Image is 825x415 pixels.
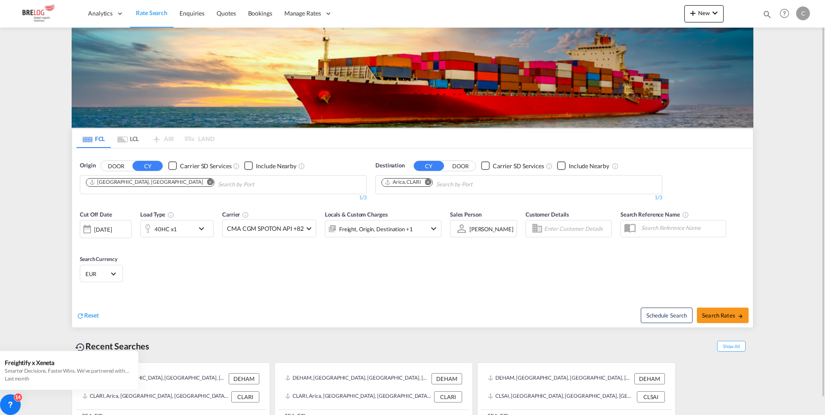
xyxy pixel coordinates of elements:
md-checkbox: Checkbox No Ink [244,161,296,170]
span: Search Currency [80,256,117,262]
span: Sales Person [450,211,482,218]
button: Note: By default Schedule search will only considerorigin ports, destination ports and cut off da... [641,308,693,323]
div: OriginDOOR CY Checkbox No InkUnchecked: Search for CY (Container Yard) services for all selected ... [72,148,753,327]
md-select: Select Currency: € EUREuro [85,267,118,280]
md-icon: icon-chevron-down [196,223,211,234]
div: DEHAM [229,373,259,384]
md-chips-wrap: Chips container. Use arrow keys to select chips. [85,176,303,192]
div: icon-refreshReset [76,311,99,321]
div: Include Nearby [256,162,296,170]
div: c [796,6,810,20]
button: CY [414,161,444,171]
md-datepicker: Select [80,237,86,249]
div: icon-magnify [762,9,772,22]
div: Carrier SD Services [180,162,231,170]
div: Carrier SD Services [493,162,544,170]
md-chips-wrap: Chips container. Use arrow keys to select chips. [380,176,522,192]
span: Load Type [140,211,174,218]
div: DEHAM [634,373,665,384]
img: LCL+%26+FCL+BACKGROUND.png [72,28,753,128]
button: CY [132,161,163,171]
md-checkbox: Checkbox No Ink [481,161,544,170]
div: [PERSON_NAME] [469,226,513,233]
md-select: Sales Person: christoph meyer [469,223,514,235]
button: icon-plus 400-fgNewicon-chevron-down [684,5,724,22]
div: [DATE] [94,226,112,233]
md-icon: icon-magnify [762,9,772,19]
div: CLSAI [637,391,665,402]
span: New [688,9,720,16]
div: DEHAM, Hamburg, Germany, Western Europe, Europe [285,373,429,384]
md-icon: icon-plus 400-fg [688,8,698,18]
div: 40HC x1 [154,223,177,235]
div: Include Nearby [569,162,609,170]
md-checkbox: Checkbox No Ink [168,161,231,170]
div: Recent Searches [72,336,153,356]
div: CLARI [231,391,259,402]
div: Freight Origin Destination Factory Stuffing [339,223,413,235]
md-icon: Unchecked: Search for CY (Container Yard) services for all selected carriers.Checked : Search for... [233,163,240,170]
span: Show All [717,341,746,352]
span: Locals & Custom Charges [325,211,388,218]
button: Remove [419,179,432,187]
md-tab-item: LCL [111,129,145,148]
div: CLARI, Arica, Chile, South America, Americas [82,391,229,402]
div: CLARI, Arica, Chile, South America, Americas [285,391,432,402]
span: Manage Rates [284,9,321,18]
div: DEHAM [431,373,462,384]
span: Destination [375,161,405,170]
span: Origin [80,161,95,170]
span: Search Rates [702,312,743,319]
button: DOOR [101,161,131,171]
div: [DATE] [80,220,132,238]
span: Bookings [248,9,272,17]
button: Remove [201,179,214,187]
img: daae70a0ee2511ecb27c1fb462fa6191.png [13,4,71,23]
div: CLARI [434,391,462,402]
span: Search Reference Name [620,211,689,218]
span: Rate Search [136,9,167,16]
input: Search Reference Name [637,221,726,234]
div: DEHAM, Hamburg, Germany, Western Europe, Europe [82,373,227,384]
md-icon: Unchecked: Ignores neighbouring ports when fetching rates.Checked : Includes neighbouring ports w... [298,163,305,170]
span: Carrier [222,211,249,218]
span: Cut Off Date [80,211,112,218]
input: Chips input. [436,178,518,192]
div: 1/3 [375,194,662,201]
span: Quotes [217,9,236,17]
md-icon: Unchecked: Search for CY (Container Yard) services for all selected carriers.Checked : Search for... [546,163,553,170]
div: Press delete to remove this chip. [384,179,423,186]
input: Enter Customer Details [544,222,609,235]
span: Enquiries [179,9,205,17]
div: Arica, CLARI [384,179,421,186]
button: DOOR [445,161,475,171]
md-checkbox: Checkbox No Ink [557,161,609,170]
span: Reset [84,311,99,319]
span: Help [777,6,792,21]
md-pagination-wrapper: Use the left and right arrow keys to navigate between tabs [76,129,214,148]
md-icon: The selected Trucker/Carrierwill be displayed in the rate results If the rates are from another f... [242,211,249,218]
span: EUR [85,270,110,278]
input: Chips input. [218,178,300,192]
button: Search Ratesicon-arrow-right [697,308,749,323]
md-icon: icon-chevron-down [428,223,439,234]
div: Press delete to remove this chip. [89,179,205,186]
div: Help [777,6,796,22]
div: Freight Origin Destination Factory Stuffingicon-chevron-down [325,220,441,237]
md-icon: Your search will be saved by the below given name [682,211,689,218]
md-icon: icon-refresh [76,312,84,320]
span: CMA CGM SPOTON API +82 [227,224,304,233]
md-icon: icon-information-outline [167,211,174,218]
div: 1/3 [80,194,367,201]
span: Customer Details [526,211,569,218]
md-icon: icon-chevron-down [710,8,720,18]
span: Analytics [88,9,113,18]
div: CLSAI, San Antonio, Chile, South America, Americas [488,391,635,402]
md-icon: Unchecked: Ignores neighbouring ports when fetching rates.Checked : Includes neighbouring ports w... [612,163,619,170]
div: Hamburg, DEHAM [89,179,203,186]
md-tab-item: FCL [76,129,111,148]
div: 40HC x1icon-chevron-down [140,220,214,237]
div: DEHAM, Hamburg, Germany, Western Europe, Europe [488,373,632,384]
md-icon: icon-arrow-right [737,313,743,319]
